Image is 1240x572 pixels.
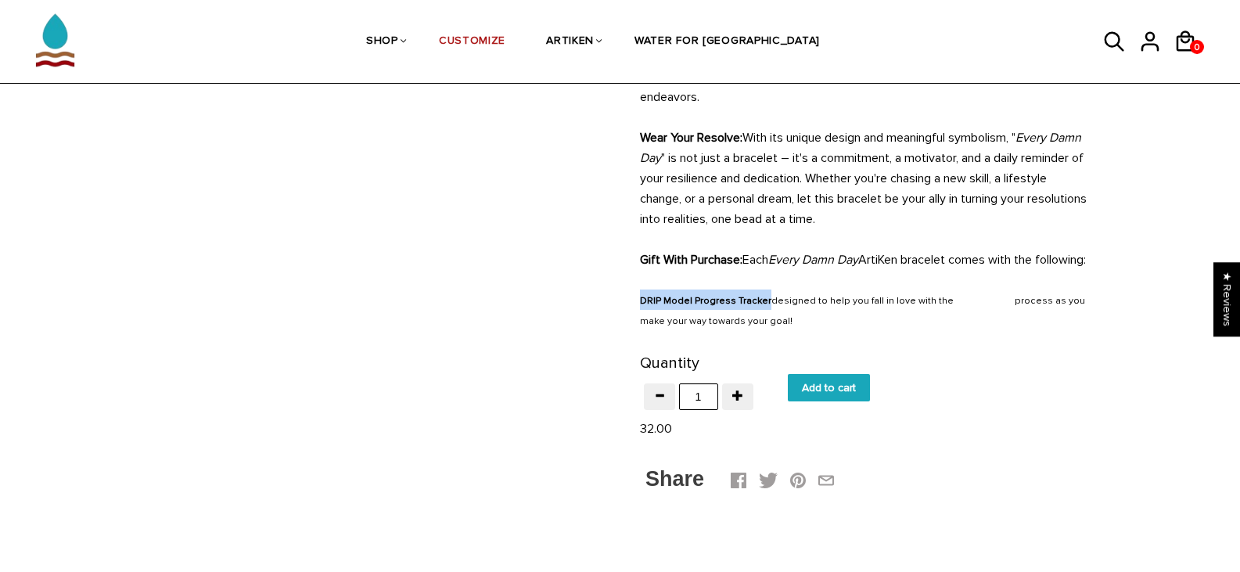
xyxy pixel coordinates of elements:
[640,295,771,307] strong: DRIP Model Progress Tracker
[366,1,398,84] a: SHOP
[645,467,704,491] span: Share
[1213,262,1240,336] div: Click to open Judge.me floating reviews tab
[439,1,505,84] a: CUSTOMIZE
[640,130,742,146] strong: Wear Your Resolve:
[546,1,594,84] a: ARTIKEN
[634,1,820,84] a: WATER FOR [GEOGRAPHIC_DATA]
[640,351,699,376] label: Quantity
[640,128,1090,229] p: With its unique design and meaningful symbolism, " " is not just a bracelet – it's a commitment, ...
[788,374,870,401] input: Add to cart
[768,252,858,268] em: Every Damn Day
[640,252,742,268] strong: Gift With Purchase:
[640,421,672,437] span: 32.00
[1190,38,1204,57] span: 0
[640,130,1081,166] em: Every Damn Day
[640,250,1090,270] p: Each ArtiKen bracelet comes with the following:
[1190,40,1204,54] a: 0
[640,295,1085,327] span: designed to help you fall in love with the process as you make your way towards your goal!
